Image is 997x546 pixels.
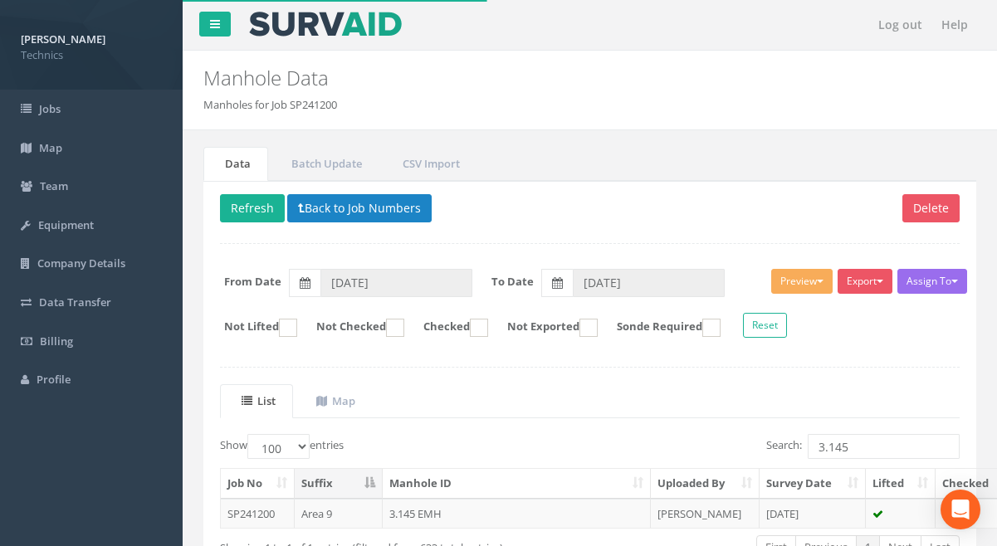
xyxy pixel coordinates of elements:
[600,319,721,337] label: Sonde Required
[208,319,297,337] label: Not Lifted
[383,469,651,499] th: Manhole ID: activate to sort column ascending
[651,499,760,529] td: [PERSON_NAME]
[40,334,73,349] span: Billing
[37,256,125,271] span: Company Details
[941,490,980,529] div: Open Intercom Messenger
[897,269,967,294] button: Assign To
[491,274,534,290] label: To Date
[37,372,71,387] span: Profile
[651,469,760,499] th: Uploaded By: activate to sort column ascending
[203,97,337,113] li: Manholes for Job SP241200
[383,499,651,529] td: 3.145 EMH
[220,434,344,459] label: Show entries
[221,499,295,529] td: SP241200
[407,319,488,337] label: Checked
[902,194,960,222] button: Delete
[39,101,61,116] span: Jobs
[771,269,833,294] button: Preview
[40,178,68,193] span: Team
[203,147,268,181] a: Data
[220,194,285,222] button: Refresh
[287,194,432,222] button: Back to Job Numbers
[491,319,598,337] label: Not Exported
[295,384,373,418] a: Map
[224,274,281,290] label: From Date
[838,269,892,294] button: Export
[270,147,379,181] a: Batch Update
[320,269,472,297] input: From Date
[242,393,276,408] uib-tab-heading: List
[866,469,936,499] th: Lifted: activate to sort column ascending
[39,140,62,155] span: Map
[295,499,383,529] td: Area 9
[39,295,111,310] span: Data Transfer
[316,393,355,408] uib-tab-heading: Map
[203,67,843,89] h2: Manhole Data
[221,469,295,499] th: Job No: activate to sort column ascending
[220,384,293,418] a: List
[38,217,94,232] span: Equipment
[300,319,404,337] label: Not Checked
[760,469,866,499] th: Survey Date: activate to sort column ascending
[21,27,162,62] a: [PERSON_NAME] Technics
[21,47,162,63] span: Technics
[21,32,105,46] strong: [PERSON_NAME]
[295,469,383,499] th: Suffix: activate to sort column descending
[760,499,866,529] td: [DATE]
[766,434,960,459] label: Search:
[381,147,477,181] a: CSV Import
[247,434,310,459] select: Showentries
[743,313,787,338] button: Reset
[573,269,725,297] input: To Date
[808,434,960,459] input: Search:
